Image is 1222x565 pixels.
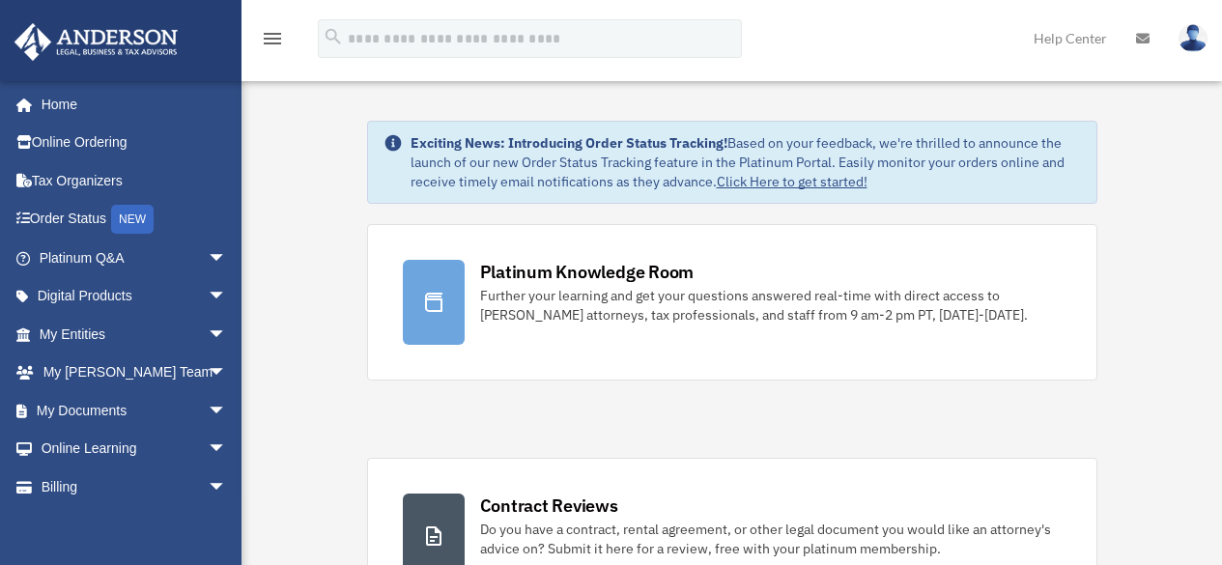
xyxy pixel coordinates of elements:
a: Online Learningarrow_drop_down [14,430,256,468]
a: My Entitiesarrow_drop_down [14,315,256,353]
span: arrow_drop_down [208,315,246,354]
div: Further your learning and get your questions answered real-time with direct access to [PERSON_NAM... [480,286,1062,325]
a: Platinum Q&Aarrow_drop_down [14,239,256,277]
a: Order StatusNEW [14,200,256,240]
div: NEW [111,205,154,234]
a: Click Here to get started! [717,173,867,190]
a: My Documentsarrow_drop_down [14,391,256,430]
div: Do you have a contract, rental agreement, or other legal document you would like an attorney's ad... [480,520,1062,558]
a: Home [14,85,246,124]
span: arrow_drop_down [208,391,246,431]
div: Platinum Knowledge Room [480,260,695,284]
span: arrow_drop_down [208,353,246,393]
div: Based on your feedback, we're thrilled to announce the launch of our new Order Status Tracking fe... [411,133,1081,191]
a: Online Ordering [14,124,256,162]
img: Anderson Advisors Platinum Portal [9,23,184,61]
i: menu [261,27,284,50]
span: arrow_drop_down [208,467,246,507]
a: Billingarrow_drop_down [14,467,256,506]
a: Platinum Knowledge Room Further your learning and get your questions answered real-time with dire... [367,224,1097,381]
span: arrow_drop_down [208,277,246,317]
strong: Exciting News: Introducing Order Status Tracking! [411,134,727,152]
a: Tax Organizers [14,161,256,200]
i: search [323,26,344,47]
a: menu [261,34,284,50]
a: Digital Productsarrow_drop_down [14,277,256,316]
div: Contract Reviews [480,494,618,518]
span: arrow_drop_down [208,239,246,278]
a: My [PERSON_NAME] Teamarrow_drop_down [14,353,256,392]
span: arrow_drop_down [208,430,246,469]
img: User Pic [1179,24,1208,52]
